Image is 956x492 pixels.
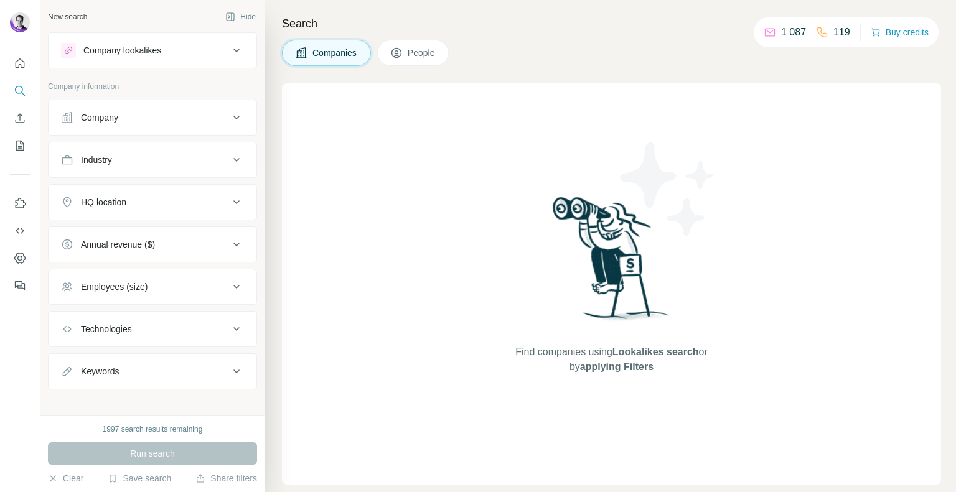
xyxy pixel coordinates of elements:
[612,346,699,357] span: Lookalikes search
[512,345,711,374] span: Find companies using or by
[10,247,30,269] button: Dashboard
[49,145,256,175] button: Industry
[49,35,256,65] button: Company lookalikes
[49,314,256,344] button: Technologies
[81,238,155,251] div: Annual revenue ($)
[408,47,436,59] span: People
[49,103,256,132] button: Company
[580,361,654,372] span: applying Filters
[81,281,148,293] div: Employees (size)
[282,15,941,32] h4: Search
[547,193,677,332] img: Surfe Illustration - Woman searching with binoculars
[48,472,83,485] button: Clear
[48,11,87,22] div: New search
[833,25,850,40] p: 119
[49,230,256,259] button: Annual revenue ($)
[81,154,112,166] div: Industry
[195,472,257,485] button: Share filters
[10,107,30,129] button: Enrich CSV
[103,424,203,435] div: 1997 search results remaining
[81,365,119,378] div: Keywords
[49,187,256,217] button: HQ location
[108,472,171,485] button: Save search
[81,323,132,335] div: Technologies
[49,356,256,386] button: Keywords
[871,24,929,41] button: Buy credits
[10,274,30,297] button: Feedback
[10,52,30,75] button: Quick start
[81,196,126,208] div: HQ location
[10,80,30,102] button: Search
[49,272,256,302] button: Employees (size)
[217,7,265,26] button: Hide
[81,111,118,124] div: Company
[312,47,358,59] span: Companies
[10,192,30,215] button: Use Surfe on LinkedIn
[10,220,30,242] button: Use Surfe API
[48,81,257,92] p: Company information
[83,44,161,57] div: Company lookalikes
[612,133,724,245] img: Surfe Illustration - Stars
[781,25,806,40] p: 1 087
[10,134,30,157] button: My lists
[10,12,30,32] img: Avatar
